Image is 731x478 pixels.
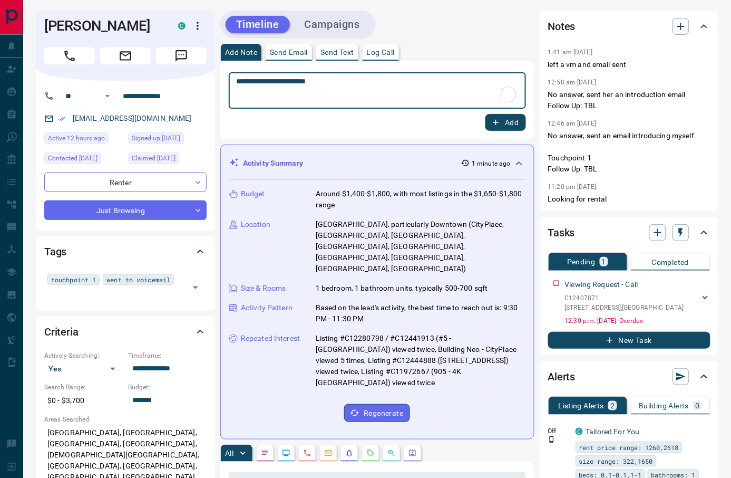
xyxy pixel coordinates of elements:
div: Just Browsing [44,200,207,220]
p: No answer, sent an email introducing myself Touchpoint 1 Follow Up: TBL [548,130,710,175]
svg: Requests [366,449,375,457]
svg: Emails [324,449,333,457]
p: Based on the lead's activity, the best time to reach out is: 9:30 PM - 11:30 PM [316,302,525,324]
a: [EMAIL_ADDRESS][DOMAIN_NAME] [73,114,192,122]
p: $0 - $3,700 [44,392,123,409]
p: Looking for rental [548,194,710,205]
button: Campaigns [294,16,371,33]
button: Regenerate [344,404,410,422]
span: Message [156,47,207,64]
p: Send Email [270,49,308,56]
div: C12407871[STREET_ADDRESS],[GEOGRAPHIC_DATA] [565,291,710,314]
p: 12:50 am [DATE] [548,79,597,86]
p: Timeframe: [128,351,207,360]
p: Viewing Request - Call [565,279,638,290]
p: C12407871 [565,293,684,303]
p: Off [548,426,569,436]
span: Contacted [DATE] [48,153,98,164]
p: 12:30 p.m. [DATE] - Overdue [565,316,710,326]
p: 12:46 am [DATE] [548,120,597,127]
span: Call [44,47,95,64]
h2: Notes [548,18,576,35]
p: Listing Alerts [559,402,605,409]
div: Renter [44,173,207,192]
p: Size & Rooms [241,283,286,294]
p: Pending [567,258,596,265]
div: Mon Jul 24 2023 [128,152,207,167]
textarea: To enrich screen reader interactions, please activate Accessibility in Grammarly extension settings [236,77,519,104]
span: touchpoint 1 [51,274,96,285]
p: Activity Pattern [241,302,293,313]
p: Areas Searched: [44,415,207,424]
p: 11:20 pm [DATE] [548,183,597,190]
div: Tasks [548,220,710,245]
p: Repeated Interest [241,333,300,344]
span: size range: 322,1650 [579,456,653,466]
p: Activity Summary [243,158,303,169]
div: Tue Oct 14 2025 [44,132,123,147]
svg: Agent Actions [408,449,417,457]
div: Thu Jun 03 2021 [128,132,207,147]
svg: Email Verified [58,115,65,122]
button: New Task [548,332,710,349]
button: Add [485,114,525,131]
p: Actively Searching: [44,351,123,360]
button: Timeline [226,16,290,33]
p: Log Call [367,49,395,56]
svg: Calls [303,449,311,457]
p: Add Note [225,49,257,56]
div: Notes [548,14,710,39]
span: Claimed [DATE] [132,153,176,164]
h2: Tasks [548,224,575,241]
h2: Alerts [548,368,576,385]
svg: Push Notification Only [548,436,555,443]
div: condos.ca [576,428,583,435]
p: Send Text [320,49,354,56]
p: All [225,450,233,457]
p: Around $1,400-$1,800, with most listings in the $1,650-$1,800 range [316,188,525,211]
div: condos.ca [178,22,186,30]
p: 0 [695,402,699,409]
p: 1 minute ago [472,159,510,168]
div: Alerts [548,364,710,389]
p: Completed [652,259,689,266]
span: Signed up [DATE] [132,133,180,144]
span: went to voicemail [106,274,170,285]
span: Email [100,47,151,64]
div: Yes [44,360,123,377]
p: No answer, sent her an introduction email Follow Up: TBL [548,89,710,111]
p: [GEOGRAPHIC_DATA], particularly Downtown (CityPlace, [GEOGRAPHIC_DATA], [GEOGRAPHIC_DATA], [GEOGR... [316,219,525,274]
button: Open [188,280,203,295]
div: Criteria [44,319,207,345]
svg: Notes [261,449,269,457]
div: Activity Summary1 minute ago [229,154,525,173]
a: Tailored For You [586,427,640,436]
div: Sat Sep 27 2025 [44,152,123,167]
p: 1:41 am [DATE] [548,49,593,56]
svg: Listing Alerts [345,449,354,457]
p: 1 [602,258,606,265]
h2: Criteria [44,323,79,340]
p: Search Range: [44,383,123,392]
p: Listing #C12280798 / #C12441913 (#5 - [GEOGRAPHIC_DATA]) viewed twice, Building Neo - CityPlace v... [316,333,525,388]
p: Building Alerts [639,402,689,409]
p: Budget [241,188,265,199]
h1: [PERSON_NAME] [44,17,162,34]
svg: Lead Browsing Activity [282,449,290,457]
p: 1 bedroom, 1 bathroom units, typically 500-700 sqft [316,283,488,294]
h2: Tags [44,243,66,260]
p: Budget: [128,383,207,392]
div: Tags [44,239,207,264]
p: Location [241,219,270,230]
svg: Opportunities [387,449,396,457]
p: left a vm and email sent [548,59,710,70]
p: 2 [610,402,615,409]
button: Open [101,90,114,102]
span: Active 12 hours ago [48,133,105,144]
p: [STREET_ADDRESS] , [GEOGRAPHIC_DATA] [565,303,684,312]
span: rent price range: 1260,2618 [579,442,679,453]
